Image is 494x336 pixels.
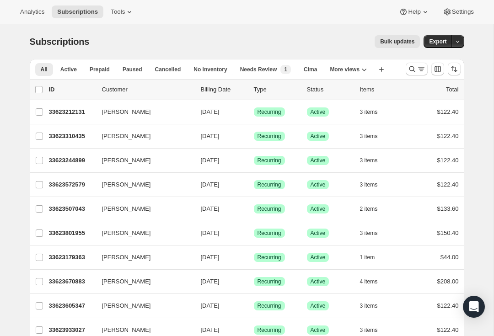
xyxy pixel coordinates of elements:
span: Recurring [258,278,281,285]
span: [DATE] [201,181,220,188]
div: 33623670883[PERSON_NAME][DATE]SuccessRecurringSuccessActive4 items$208.00 [49,275,459,288]
p: 33623933027 [49,325,95,335]
span: [DATE] [201,205,220,212]
span: $122.40 [437,326,459,333]
span: 3 items [360,133,378,140]
button: Sort the results [448,63,461,75]
p: ID [49,85,95,94]
span: Active [311,326,326,334]
span: $122.40 [437,181,459,188]
div: 33623605347[PERSON_NAME][DATE]SuccessRecurringSuccessActive3 items$122.40 [49,299,459,312]
span: Help [408,8,420,16]
button: Customize table column order and visibility [431,63,444,75]
span: [DATE] [201,254,220,261]
span: [DATE] [201,278,220,285]
span: [DATE] [201,133,220,139]
span: 3 items [360,181,378,188]
p: 33623310435 [49,132,95,141]
span: Active [311,302,326,309]
span: Recurring [258,157,281,164]
div: 33623507043[PERSON_NAME][DATE]SuccessRecurringSuccessActive2 items$133.60 [49,203,459,215]
button: [PERSON_NAME] [97,153,188,168]
span: $122.40 [437,133,459,139]
p: 33623179363 [49,253,95,262]
span: [PERSON_NAME] [102,156,151,165]
p: 33623244899 [49,156,95,165]
p: 33623212131 [49,107,95,117]
span: [PERSON_NAME] [102,132,151,141]
button: 3 items [360,130,388,143]
span: Active [311,157,326,164]
button: [PERSON_NAME] [97,177,188,192]
span: All [41,66,48,73]
p: 33623507043 [49,204,95,213]
p: 33623605347 [49,301,95,310]
span: Active [311,229,326,237]
button: [PERSON_NAME] [97,226,188,240]
span: [DATE] [201,302,220,309]
button: 2 items [360,203,388,215]
span: Cancelled [155,66,181,73]
span: Subscriptions [57,8,98,16]
span: Bulk updates [380,38,414,45]
span: 3 items [360,302,378,309]
button: Export [424,35,452,48]
button: Subscriptions [52,5,103,18]
button: 4 items [360,275,388,288]
p: Customer [102,85,193,94]
span: Recurring [258,254,281,261]
div: 33623179363[PERSON_NAME][DATE]SuccessRecurringSuccessActive1 item$44.00 [49,251,459,264]
span: Recurring [258,229,281,237]
span: 3 items [360,229,378,237]
span: 1 [284,66,287,73]
span: [PERSON_NAME] [102,325,151,335]
button: Tools [105,5,140,18]
span: Prepaid [90,66,110,73]
span: Paused [123,66,142,73]
button: Settings [437,5,479,18]
span: 3 items [360,157,378,164]
button: 1 item [360,251,385,264]
div: IDCustomerBilling DateTypeStatusItemsTotal [49,85,459,94]
span: [DATE] [201,326,220,333]
button: More views [324,63,372,76]
button: Bulk updates [375,35,420,48]
span: [PERSON_NAME] [102,180,151,189]
span: [PERSON_NAME] [102,277,151,286]
span: [PERSON_NAME] [102,204,151,213]
span: [DATE] [201,229,220,236]
p: 33623670883 [49,277,95,286]
button: [PERSON_NAME] [97,299,188,313]
span: No inventory [193,66,227,73]
span: [PERSON_NAME] [102,253,151,262]
span: Subscriptions [30,37,90,47]
span: More views [330,66,360,73]
div: 33623572579[PERSON_NAME][DATE]SuccessRecurringSuccessActive3 items$122.40 [49,178,459,191]
button: Create new view [374,63,389,76]
span: $208.00 [437,278,459,285]
span: $133.60 [437,205,459,212]
span: Recurring [258,181,281,188]
div: 33623244899[PERSON_NAME][DATE]SuccessRecurringSuccessActive3 items$122.40 [49,154,459,167]
div: Items [360,85,406,94]
span: Active [311,181,326,188]
span: Export [429,38,446,45]
button: [PERSON_NAME] [97,250,188,265]
div: 33623310435[PERSON_NAME][DATE]SuccessRecurringSuccessActive3 items$122.40 [49,130,459,143]
span: Active [311,133,326,140]
span: Recurring [258,326,281,334]
span: Needs Review [240,66,277,73]
span: 3 items [360,326,378,334]
button: [PERSON_NAME] [97,202,188,216]
span: [PERSON_NAME] [102,107,151,117]
span: 3 items [360,108,378,116]
span: $122.40 [437,108,459,115]
span: Analytics [20,8,44,16]
span: $122.40 [437,157,459,164]
span: Recurring [258,133,281,140]
span: [PERSON_NAME] [102,229,151,238]
span: Recurring [258,205,281,213]
p: 33623801955 [49,229,95,238]
span: Active [311,254,326,261]
div: 33623212131[PERSON_NAME][DATE]SuccessRecurringSuccessActive3 items$122.40 [49,106,459,118]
